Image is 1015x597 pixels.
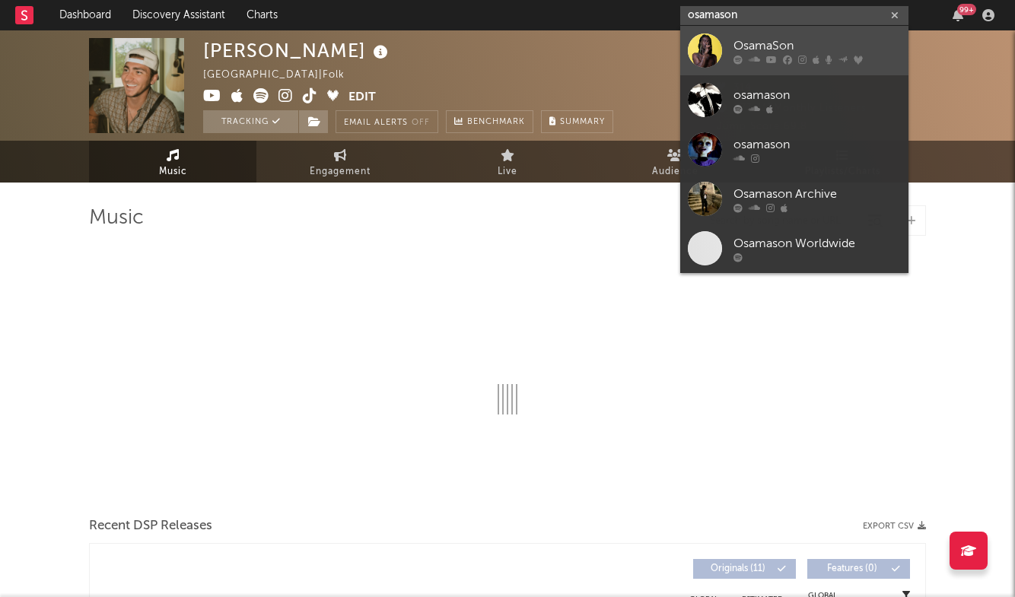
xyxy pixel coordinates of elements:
[541,110,613,133] button: Summary
[957,4,976,15] div: 99 +
[412,119,430,127] em: Off
[498,163,517,181] span: Live
[467,113,525,132] span: Benchmark
[89,141,256,183] a: Music
[336,110,438,133] button: Email AlertsOff
[680,26,908,75] a: OsamaSon
[733,185,901,203] div: Osamason Archive
[446,110,533,133] a: Benchmark
[680,224,908,273] a: Osamason Worldwide
[680,174,908,224] a: Osamason Archive
[424,141,591,183] a: Live
[733,86,901,104] div: osamason
[807,559,910,579] button: Features(0)
[348,88,376,107] button: Edit
[693,559,796,579] button: Originals(11)
[203,110,298,133] button: Tracking
[680,75,908,125] a: osamason
[733,37,901,55] div: OsamaSon
[203,38,392,63] div: [PERSON_NAME]
[652,163,698,181] span: Audience
[680,6,908,25] input: Search for artists
[703,564,773,573] span: Originals ( 11 )
[203,66,362,84] div: [GEOGRAPHIC_DATA] | Folk
[159,163,187,181] span: Music
[733,135,901,154] div: osamason
[733,234,901,252] div: Osamason Worldwide
[680,125,908,174] a: osamason
[863,522,926,531] button: Export CSV
[953,9,963,21] button: 99+
[591,141,759,183] a: Audience
[310,163,371,181] span: Engagement
[89,517,212,535] span: Recent DSP Releases
[817,564,887,573] span: Features ( 0 )
[256,141,424,183] a: Engagement
[560,118,605,126] span: Summary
